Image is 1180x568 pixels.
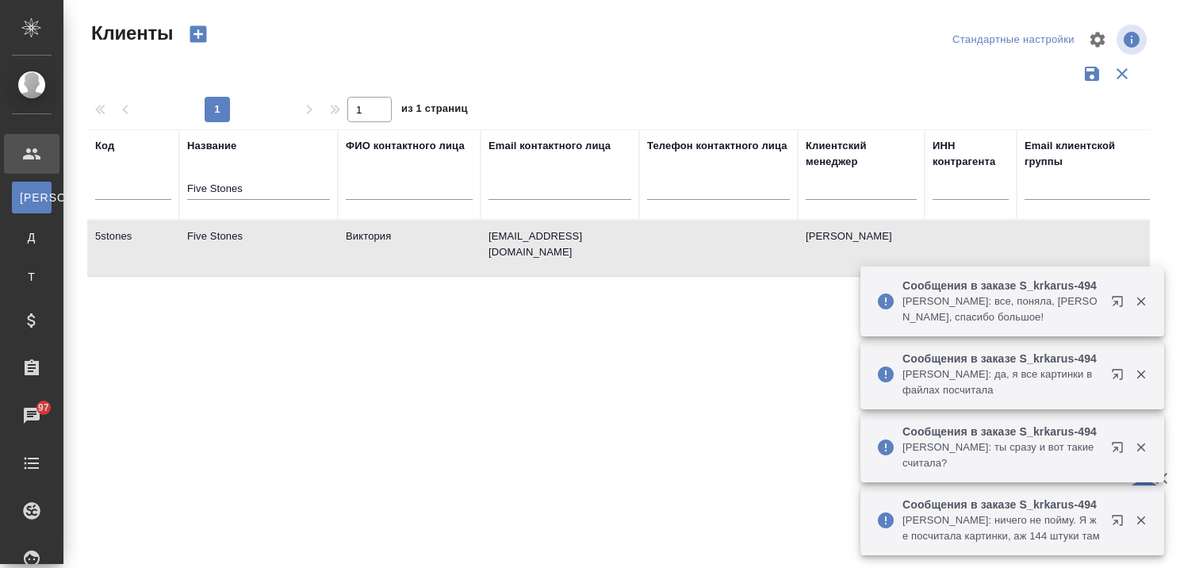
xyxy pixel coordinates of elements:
p: [EMAIL_ADDRESS][DOMAIN_NAME] [488,228,631,260]
a: [PERSON_NAME] [12,182,52,213]
a: Д [12,221,52,253]
div: Клиентский менеджер [806,138,917,170]
span: 97 [29,400,59,416]
span: Настроить таблицу [1078,21,1117,59]
button: Создать [179,21,217,48]
button: Открыть в новой вкладке [1101,432,1140,470]
button: Закрыть [1124,513,1157,528]
button: Закрыть [1124,440,1157,455]
span: Клиенты [87,21,173,46]
span: Д [20,229,44,245]
button: Закрыть [1124,367,1157,382]
a: Т [12,261,52,293]
button: Открыть в новой вкладке [1101,359,1140,397]
div: Email контактного лица [488,138,611,154]
p: [PERSON_NAME]: ты сразу и вот такие считала? [902,439,1101,471]
td: [PERSON_NAME] [798,221,925,276]
span: из 1 страниц [401,99,468,122]
td: Виктория [338,221,481,276]
div: split button [948,28,1078,52]
td: 5stones [87,221,179,276]
td: Five Stones [179,221,338,276]
p: [PERSON_NAME]: да, я все картинки в файлах посчитала [902,367,1101,398]
button: Закрыть [1124,294,1157,309]
p: Сообщения в заказе S_krkarus-494 [902,278,1101,294]
p: Сообщения в заказе S_krkarus-494 [902,351,1101,367]
button: Сбросить фильтры [1107,59,1137,89]
div: Код [95,138,114,154]
a: 97 [4,396,59,436]
button: Сохранить фильтры [1077,59,1107,89]
div: ИНН контрагента [933,138,1009,170]
p: Сообщения в заказе S_krkarus-494 [902,424,1101,439]
button: Открыть в новой вкладке [1101,286,1140,324]
div: Email клиентской группы [1025,138,1151,170]
p: [PERSON_NAME]: все, поняла, [PERSON_NAME], спасибо большое! [902,294,1101,325]
div: Телефон контактного лица [647,138,787,154]
span: Т [20,269,44,285]
p: Сообщения в заказе S_krkarus-494 [902,497,1101,512]
span: [PERSON_NAME] [20,190,44,205]
span: Посмотреть информацию [1117,25,1150,55]
p: [PERSON_NAME]: ничего не пойму. Я же посчитала картинки, аж 144 штуки там [902,512,1101,544]
div: Название [187,138,236,154]
button: Открыть в новой вкладке [1101,505,1140,543]
div: ФИО контактного лица [346,138,465,154]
